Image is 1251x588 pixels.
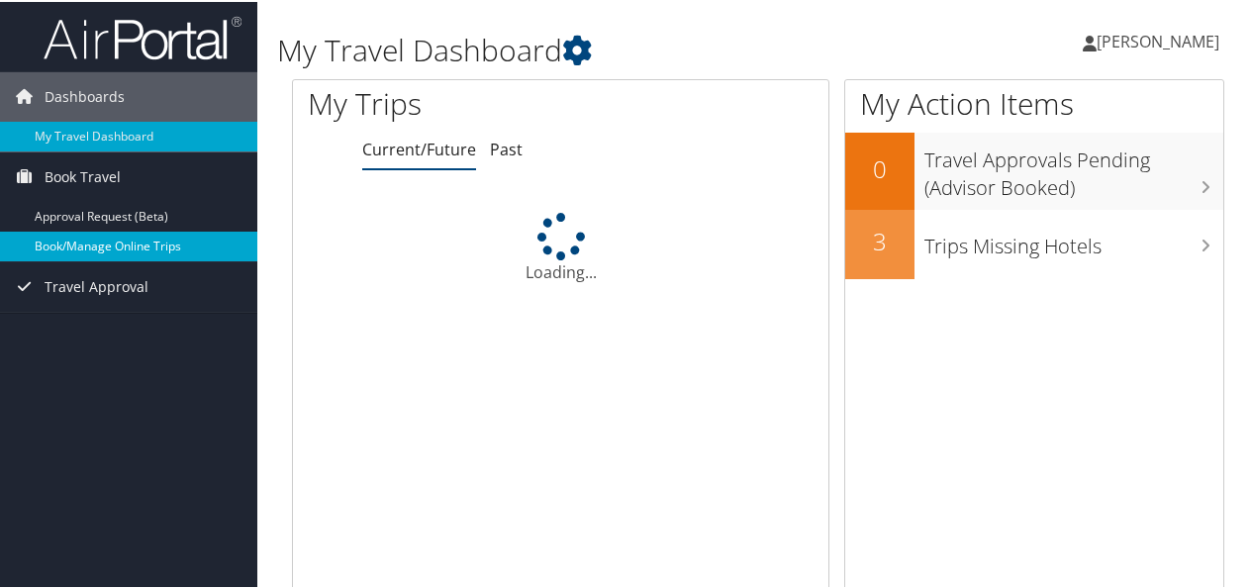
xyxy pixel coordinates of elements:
span: [PERSON_NAME] [1097,29,1219,50]
a: [PERSON_NAME] [1083,10,1239,69]
h1: My Action Items [845,81,1223,123]
a: 0Travel Approvals Pending (Advisor Booked) [845,131,1223,207]
img: airportal-logo.png [44,13,241,59]
h3: Trips Missing Hotels [924,221,1223,258]
h2: 0 [845,150,914,184]
span: Dashboards [45,70,125,120]
h2: 3 [845,223,914,256]
h1: My Trips [308,81,591,123]
h3: Travel Approvals Pending (Advisor Booked) [924,135,1223,200]
span: Book Travel [45,150,121,200]
a: 3Trips Missing Hotels [845,208,1223,277]
h1: My Travel Dashboard [277,28,918,69]
div: Loading... [293,211,828,282]
a: Current/Future [362,137,476,158]
a: Past [490,137,523,158]
span: Travel Approval [45,260,148,310]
